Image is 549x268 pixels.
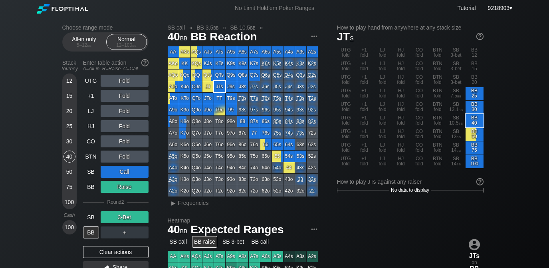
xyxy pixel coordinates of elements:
[310,225,319,234] img: ellipsis.fd386fe8.svg
[249,174,260,185] div: 73o
[202,174,214,185] div: J3o
[272,139,283,150] div: 65s
[179,162,190,173] div: K4o
[202,58,214,69] div: KJs
[214,151,225,162] div: T5o
[466,73,484,87] div: BB 20
[374,87,392,100] div: LJ fold
[237,46,248,58] div: A8s
[168,139,179,150] div: A6o
[63,135,75,147] div: 30
[295,174,306,185] div: On the cusp: play or fold.
[63,221,75,233] div: 100
[272,46,283,58] div: A5s
[249,116,260,127] div: 87s
[374,101,392,114] div: LJ fold
[168,58,179,69] div: AKo
[392,128,410,141] div: HJ fold
[447,114,465,127] div: SB 10.5
[295,69,306,81] div: On the cusp: play or fold.
[447,101,465,114] div: SB 13.1
[132,42,137,48] span: bb
[307,139,318,150] div: 62s
[260,151,272,162] div: 65o
[260,104,272,115] div: On the cusp: play or fold.
[179,69,190,81] div: KQo
[213,24,218,31] span: bb
[180,33,188,42] span: bb
[189,31,258,44] span: BB Reaction
[466,155,484,168] div: BB 100
[226,93,237,104] div: T9s
[307,46,318,58] div: A2s
[249,151,260,162] div: 75o
[179,127,190,139] div: K7o
[108,34,145,50] div: Normal
[337,155,355,168] div: UTG fold
[237,58,248,69] div: K8s
[168,81,179,92] div: AJo
[410,46,428,60] div: CO fold
[374,141,392,155] div: LJ fold
[179,58,190,69] div: KK
[307,69,318,81] div: On the cusp: play or fold.
[410,87,428,100] div: CO fold
[272,162,283,173] div: On the cusp: play or fold.
[226,151,237,162] div: 95o
[202,93,214,104] div: JTo
[168,162,179,173] div: On the cusp: play or fold.
[307,58,318,69] div: On the cusp: play or fold.
[67,42,101,48] div: 5 – 12
[283,81,295,92] div: On the cusp: play or fold.
[191,104,202,115] div: Q9o
[307,81,318,92] div: On the cusp: play or fold.
[456,161,461,167] span: bb
[410,101,428,114] div: CO fold
[337,128,355,141] div: UTG fold
[337,141,355,155] div: UTG fold
[260,174,272,185] div: 63o
[260,69,272,81] div: On the cusp: play or fold.
[168,69,179,81] div: AQo
[214,139,225,150] div: T6o
[307,151,318,162] div: 52s
[191,151,202,162] div: Q5o
[214,81,225,92] div: JTs
[214,93,225,104] div: TT
[447,141,465,155] div: SB 14
[337,179,484,185] div: How to play JTs against any raiser
[350,33,353,42] span: s
[486,4,513,12] div: ▾
[283,151,295,162] div: 54s
[179,104,190,115] div: K9o
[272,69,283,81] div: On the cusp: play or fold.
[410,155,428,168] div: CO fold
[214,162,225,173] div: T4o
[283,104,295,115] div: On the cusp: play or fold.
[110,42,143,48] div: 12 – 100
[226,81,237,92] div: J9s
[202,81,214,92] div: JJ
[62,24,149,31] h2: Choose range mode
[260,139,272,150] div: 66
[488,5,510,11] span: 9218903
[307,93,318,104] div: On the cusp: play or fold.
[295,104,306,115] div: On the cusp: play or fold.
[355,46,373,60] div: +1 fold
[168,116,179,127] div: A8o
[392,141,410,155] div: HJ fold
[237,69,248,81] div: Q8s
[272,174,283,185] div: 53o
[83,66,149,71] div: A=All-in R=Raise C=Call
[226,139,237,150] div: 96o
[355,141,373,155] div: +1 fold
[374,46,392,60] div: LJ fold
[392,87,410,100] div: HJ fold
[101,90,149,102] div: Fold
[456,134,461,139] span: bb
[101,151,149,163] div: Fold
[87,42,92,48] span: bb
[249,127,260,139] div: 77
[355,73,373,87] div: +1 fold
[195,24,220,31] span: BB 3.5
